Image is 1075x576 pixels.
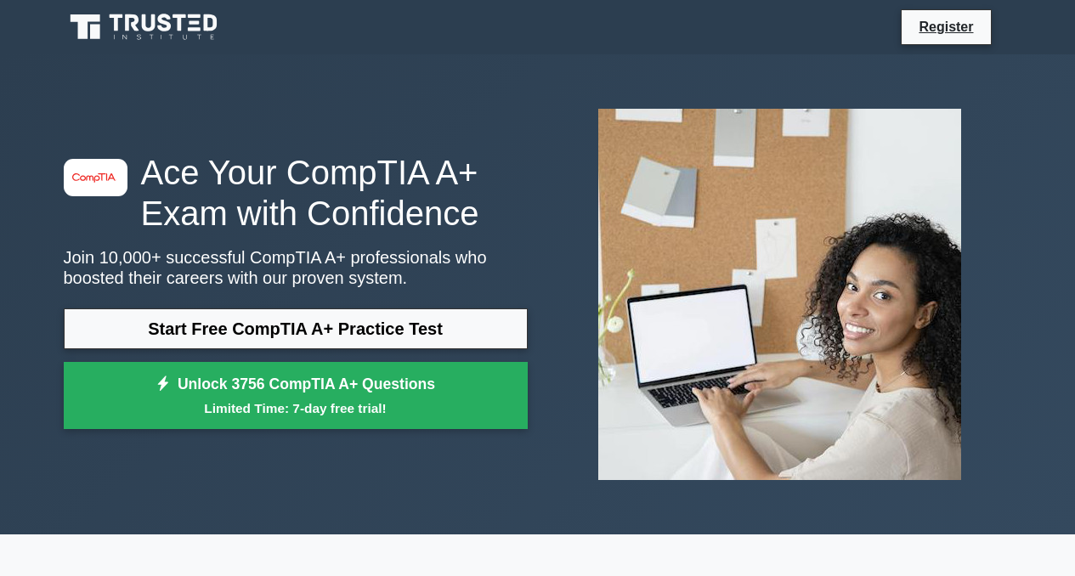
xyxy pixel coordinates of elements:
p: Join 10,000+ successful CompTIA A+ professionals who boosted their careers with our proven system. [64,247,528,288]
small: Limited Time: 7-day free trial! [85,398,506,418]
a: Start Free CompTIA A+ Practice Test [64,308,528,349]
a: Unlock 3756 CompTIA A+ QuestionsLimited Time: 7-day free trial! [64,362,528,430]
h1: Ace Your CompTIA A+ Exam with Confidence [64,152,528,234]
a: Register [908,16,983,37]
